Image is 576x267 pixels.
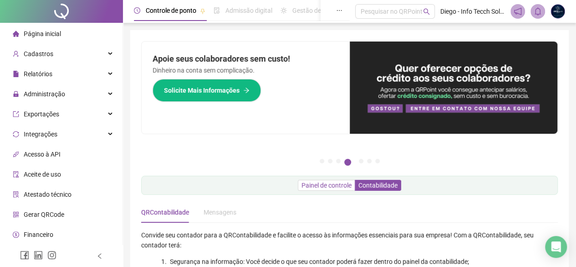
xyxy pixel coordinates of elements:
[359,159,363,163] button: 5
[350,42,558,134] img: banner%2Fa8ee1423-cce5-4ffa-a127-5a2d429cc7d8.png
[47,251,56,260] span: instagram
[13,91,19,97] span: lock
[514,7,522,16] span: notification
[534,7,542,16] span: bell
[24,191,71,198] span: Atestado técnico
[13,151,19,157] span: api
[13,131,19,137] span: sync
[141,207,189,217] div: QRContabilidade
[551,5,565,18] img: 5142
[13,71,19,77] span: file
[204,207,236,217] div: Mensagens
[545,236,567,258] div: Open Intercom Messenger
[301,182,352,189] span: Painel de controle
[13,191,19,198] span: solution
[13,171,19,178] span: audit
[13,111,19,117] span: export
[24,211,64,218] span: Gerar QRCode
[24,231,53,238] span: Financeiro
[24,30,61,37] span: Página inicial
[146,7,196,14] span: Controle de ponto
[336,7,342,14] span: ellipsis
[153,52,339,65] h2: Apoie seus colaboradores sem custo!
[214,7,220,14] span: file-done
[423,8,430,15] span: search
[358,182,398,189] span: Contabilidade
[24,90,65,98] span: Administração
[13,31,19,37] span: home
[164,85,240,95] span: Solicite Mais Informações
[24,70,52,78] span: Relatórios
[24,151,61,158] span: Acesso à API
[243,87,250,94] span: arrow-right
[13,51,19,57] span: user-add
[344,159,351,166] button: 4
[24,131,57,138] span: Integrações
[97,253,103,259] span: left
[440,6,505,16] span: Diego - Info Tecch Soluções Corporativa em T.I
[141,230,558,250] div: Convide seu contador para a QRContabilidade e facilite o acesso às informações essenciais para su...
[34,251,43,260] span: linkedin
[225,7,272,14] span: Admissão digital
[20,251,29,260] span: facebook
[336,159,341,163] button: 3
[24,110,59,118] span: Exportações
[24,50,53,58] span: Cadastros
[328,159,332,163] button: 2
[292,7,338,14] span: Gestão de férias
[153,65,339,75] p: Dinheiro na conta sem complicação.
[375,159,380,163] button: 7
[168,257,540,267] li: Segurança na informação: Você decide o que seu contador poderá fazer dentro do painel da contabil...
[13,211,19,218] span: qrcode
[24,171,61,178] span: Aceite de uso
[320,159,324,163] button: 1
[153,79,261,102] button: Solicite Mais Informações
[367,159,372,163] button: 6
[134,7,140,14] span: clock-circle
[200,8,205,14] span: pushpin
[280,7,287,14] span: sun
[13,231,19,238] span: dollar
